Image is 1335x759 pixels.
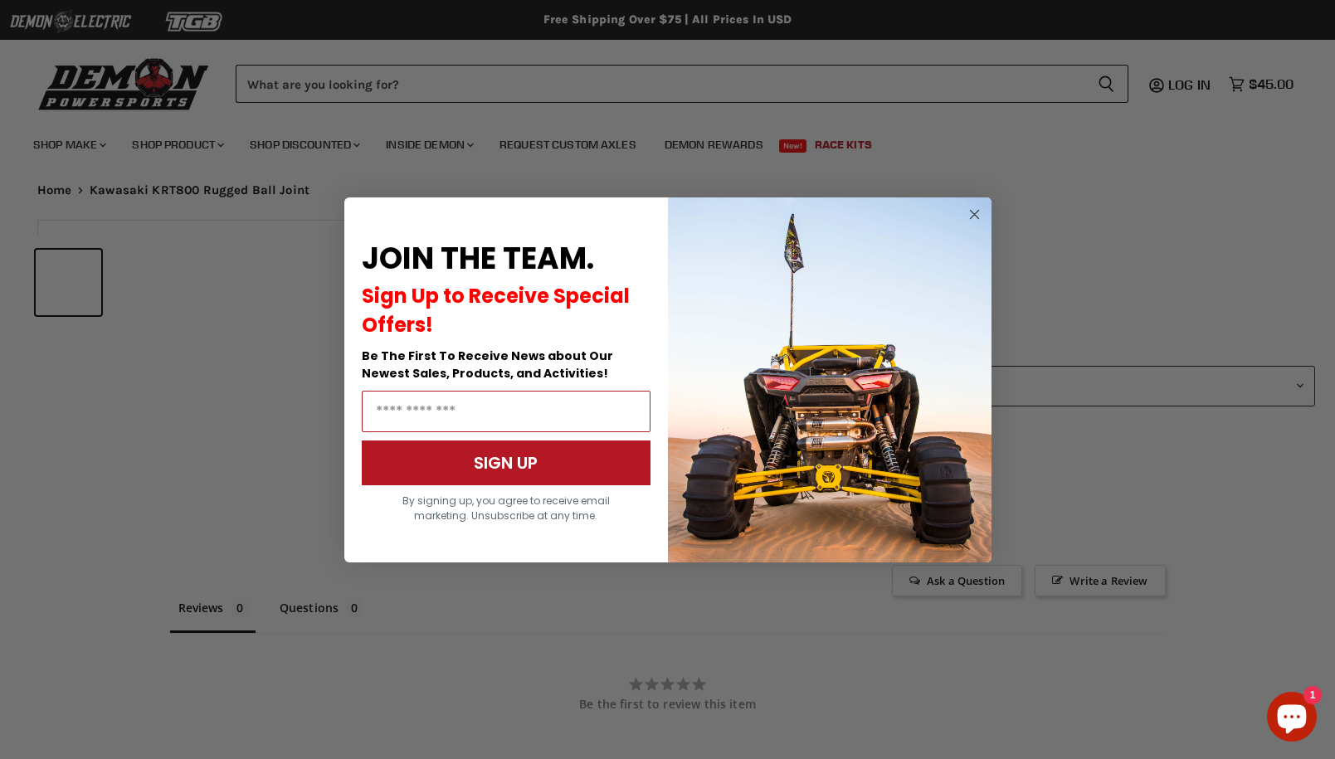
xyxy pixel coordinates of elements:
button: Close dialog [964,204,985,225]
button: SIGN UP [362,440,650,485]
span: Sign Up to Receive Special Offers! [362,282,630,338]
span: Be The First To Receive News about Our Newest Sales, Products, and Activities! [362,348,613,382]
inbox-online-store-chat: Shopify online store chat [1262,692,1322,746]
img: a9095488-b6e7-41ba-879d-588abfab540b.jpeg [668,197,992,562]
span: JOIN THE TEAM. [362,237,594,280]
input: Email Address [362,391,650,432]
span: By signing up, you agree to receive email marketing. Unsubscribe at any time. [402,494,610,523]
